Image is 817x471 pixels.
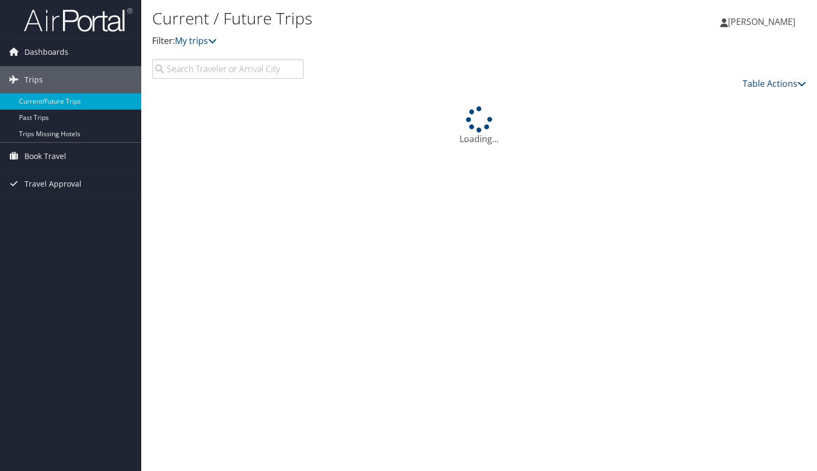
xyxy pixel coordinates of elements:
a: Table Actions [743,78,806,90]
a: [PERSON_NAME] [720,5,806,38]
span: Dashboards [24,39,68,66]
p: Filter: [152,34,588,48]
img: airportal-logo.png [24,7,133,33]
span: [PERSON_NAME] [728,16,795,28]
span: Travel Approval [24,170,81,198]
span: Trips [24,66,43,93]
h1: Current / Future Trips [152,7,588,30]
input: Search Traveler or Arrival City [152,59,304,79]
span: Book Travel [24,143,66,170]
div: Loading... [152,106,806,145]
a: My trips [175,35,217,47]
